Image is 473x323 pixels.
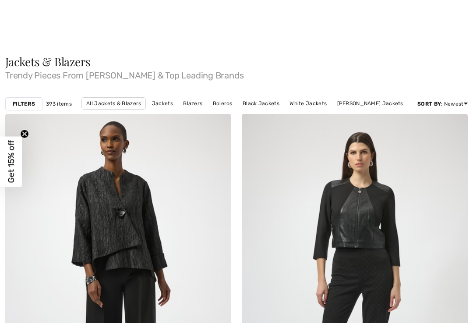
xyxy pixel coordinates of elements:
[417,101,441,107] strong: Sort By
[416,297,464,319] iframe: Opens a widget where you can chat to one of our agents
[285,98,331,109] a: White Jackets
[238,98,284,109] a: Black Jackets
[208,98,237,109] a: Boleros
[6,140,16,183] span: Get 15% off
[179,98,207,109] a: Blazers
[5,54,91,69] span: Jackets & Blazers
[81,97,146,110] a: All Jackets & Blazers
[333,98,408,109] a: [PERSON_NAME] Jackets
[5,67,468,80] span: Trendy Pieces From [PERSON_NAME] & Top Leading Brands
[196,110,249,121] a: [PERSON_NAME]
[20,129,29,138] button: Close teaser
[417,100,468,108] div: : Newest
[13,100,35,108] strong: Filters
[46,100,72,108] span: 393 items
[148,98,177,109] a: Jackets
[250,110,293,121] a: Blue Jackets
